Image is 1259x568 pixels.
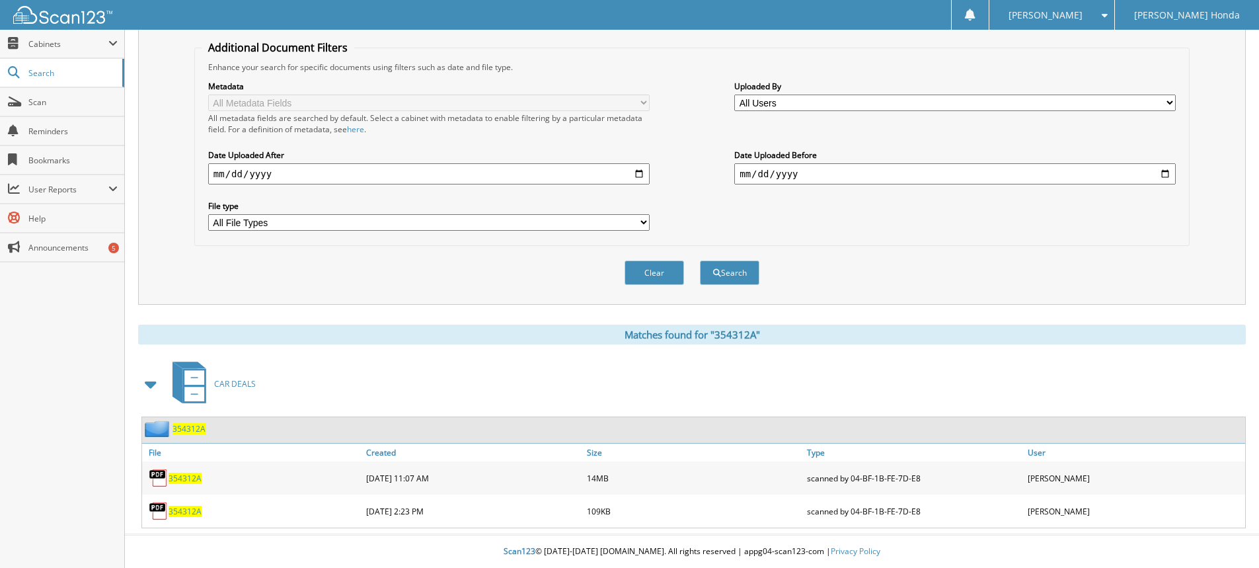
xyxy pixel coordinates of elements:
[734,81,1176,92] label: Uploaded By
[208,81,650,92] label: Metadata
[138,325,1246,345] div: Matches found for "354312A"
[1024,498,1245,524] div: [PERSON_NAME]
[347,124,364,135] a: here
[13,6,112,24] img: scan123-logo-white.svg
[202,40,354,55] legend: Additional Document Filters
[625,261,684,285] button: Clear
[108,243,119,253] div: 5
[145,421,172,437] img: folder2.png
[28,155,118,166] span: Bookmarks
[28,67,116,79] span: Search
[28,213,118,224] span: Help
[363,444,584,462] a: Created
[149,468,169,488] img: PDF.png
[214,378,256,389] span: CAR DEALS
[831,546,880,557] a: Privacy Policy
[363,498,584,524] div: [DATE] 2:23 PM
[202,61,1182,73] div: Enhance your search for specific documents using filters such as date and file type.
[169,473,202,484] a: 354312A
[1134,11,1240,19] span: [PERSON_NAME] Honda
[28,126,118,137] span: Reminders
[208,200,650,212] label: File type
[28,38,108,50] span: Cabinets
[363,465,584,491] div: [DATE] 11:07 AM
[142,444,363,462] a: File
[149,501,169,521] img: PDF.png
[1024,444,1245,462] a: User
[804,444,1024,462] a: Type
[208,163,650,184] input: start
[28,242,118,253] span: Announcements
[1024,465,1245,491] div: [PERSON_NAME]
[165,358,256,410] a: CAR DEALS
[584,444,804,462] a: Size
[584,498,804,524] div: 109KB
[504,546,535,557] span: Scan123
[208,112,650,135] div: All metadata fields are searched by default. Select a cabinet with metadata to enable filtering b...
[584,465,804,491] div: 14MB
[28,97,118,108] span: Scan
[734,163,1176,184] input: end
[804,498,1024,524] div: scanned by 04-BF-1B-FE-7D-E8
[28,184,108,195] span: User Reports
[700,261,759,285] button: Search
[208,149,650,161] label: Date Uploaded After
[734,149,1176,161] label: Date Uploaded Before
[1009,11,1083,19] span: [PERSON_NAME]
[172,423,206,434] a: 354312A
[804,465,1024,491] div: scanned by 04-BF-1B-FE-7D-E8
[169,506,202,517] a: 354312A
[1193,505,1259,568] iframe: Chat Widget
[125,536,1259,568] div: © [DATE]-[DATE] [DOMAIN_NAME]. All rights reserved | appg04-scan123-com |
